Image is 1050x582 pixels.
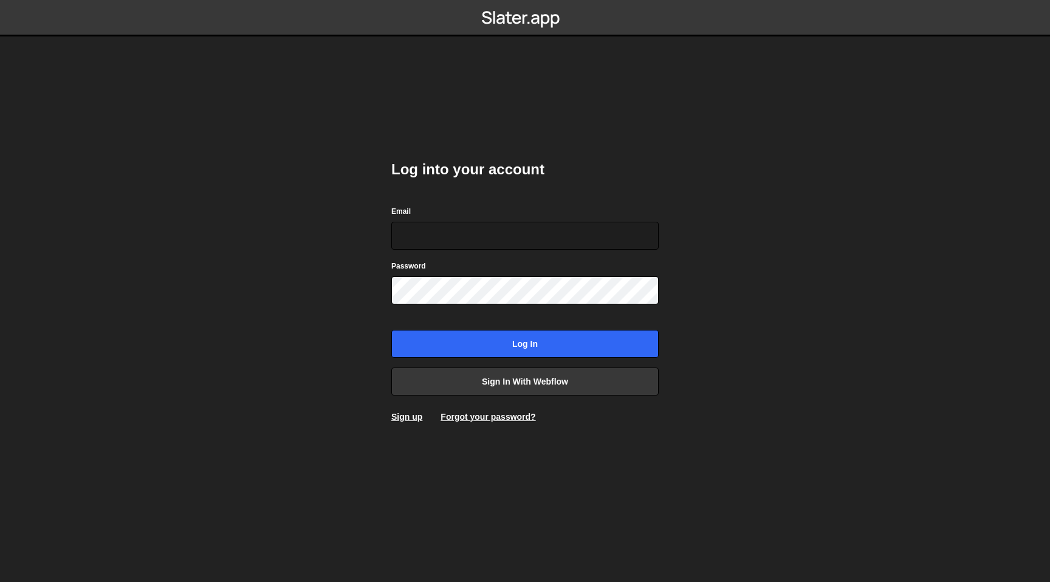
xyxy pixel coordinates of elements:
[391,412,422,422] a: Sign up
[391,160,659,179] h2: Log into your account
[391,368,659,395] a: Sign in with Webflow
[391,330,659,358] input: Log in
[441,412,535,422] a: Forgot your password?
[391,260,426,272] label: Password
[391,205,411,217] label: Email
